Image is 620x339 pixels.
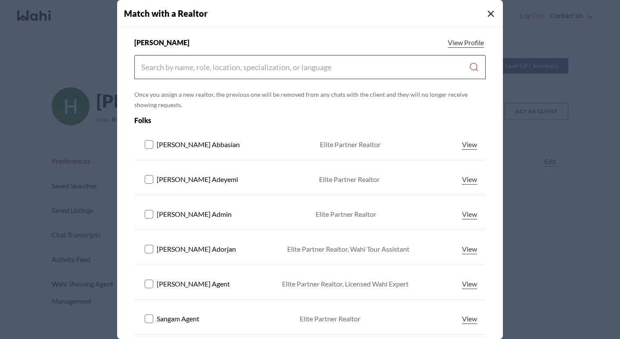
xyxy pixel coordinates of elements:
span: [PERSON_NAME] [134,37,189,48]
div: Elite Partner Realtor, Wahi Tour Assistant [287,244,409,254]
a: View profile [460,314,479,324]
span: [PERSON_NAME] Agent [157,279,230,289]
span: [PERSON_NAME] Admin [157,209,232,219]
p: Once you assign a new realtor, the previous one will be removed from any chats with the client an... [134,89,486,110]
a: View profile [460,279,479,289]
a: View profile [446,37,486,48]
span: [PERSON_NAME] Adorjan [157,244,236,254]
a: View profile [460,209,479,219]
a: View profile [460,139,479,150]
div: Elite Partner Realtor [300,314,360,324]
div: Elite Partner Realtor [320,139,381,150]
a: View profile [460,244,479,254]
div: Elite Partner Realtor, Licensed Wahi Expert [282,279,409,289]
button: Close Modal [486,9,496,19]
div: Elite Partner Realtor [316,209,376,219]
span: [PERSON_NAME] Abbasian [157,139,240,150]
div: Folks [134,115,415,126]
span: Sangam Agent [157,314,199,324]
h4: Match with a Realtor [124,7,503,20]
input: Search input [141,59,469,75]
a: View profile [460,174,479,185]
div: Elite Partner Realtor [319,174,380,185]
span: [PERSON_NAME] Adeyemi [157,174,238,185]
